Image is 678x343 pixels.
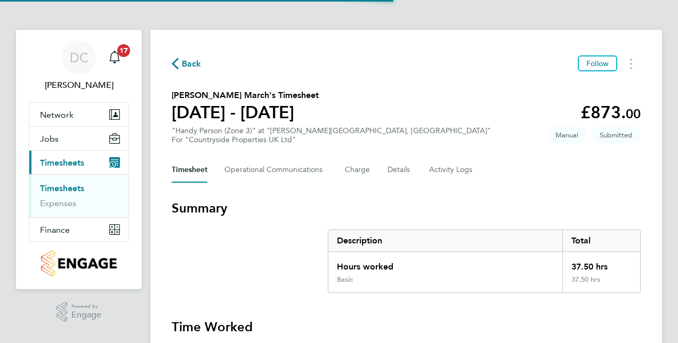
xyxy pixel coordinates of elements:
[337,275,353,284] div: Basic
[40,158,84,168] span: Timesheets
[172,157,207,183] button: Timesheet
[562,275,640,292] div: 37.50 hrs
[29,79,129,92] span: Donna Cole
[104,40,125,75] a: 17
[182,58,201,70] span: Back
[40,225,70,235] span: Finance
[547,126,587,144] span: This timesheet was manually created.
[580,102,641,123] app-decimal: £873.
[626,106,641,121] span: 00
[40,183,84,193] a: Timesheets
[29,127,128,150] button: Jobs
[57,302,102,322] a: Powered byEngage
[172,102,319,123] h1: [DATE] - [DATE]
[578,55,617,71] button: Follow
[172,89,319,102] h2: [PERSON_NAME] March's Timesheet
[328,252,562,275] div: Hours worked
[117,44,130,57] span: 17
[40,110,74,120] span: Network
[429,157,474,183] button: Activity Logs
[621,55,641,72] button: Timesheets Menu
[172,57,201,70] button: Back
[345,157,370,183] button: Charge
[328,230,562,251] div: Description
[40,198,76,208] a: Expenses
[16,30,142,289] nav: Main navigation
[562,230,640,251] div: Total
[71,302,101,311] span: Powered by
[29,174,128,217] div: Timesheets
[591,126,641,144] span: This timesheet is Submitted.
[41,250,116,276] img: countryside-properties-logo-retina.png
[29,250,129,276] a: Go to home page
[29,151,128,174] button: Timesheets
[172,126,491,144] div: "Handy Person (Zone 3)" at "[PERSON_NAME][GEOGRAPHIC_DATA], [GEOGRAPHIC_DATA]"
[40,134,59,144] span: Jobs
[29,103,128,126] button: Network
[172,135,491,144] div: For "Countryside Properties UK Ltd"
[562,252,640,275] div: 37.50 hrs
[29,40,129,92] a: DC[PERSON_NAME]
[172,200,641,217] h3: Summary
[388,157,412,183] button: Details
[172,318,641,336] h3: Time Worked
[224,157,328,183] button: Operational Communications
[71,311,101,320] span: Engage
[70,51,88,64] span: DC
[586,59,609,68] span: Follow
[328,230,641,293] div: Summary
[29,218,128,241] button: Finance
